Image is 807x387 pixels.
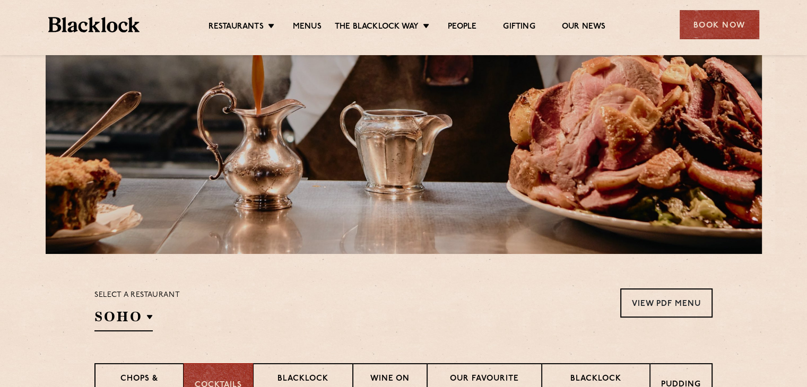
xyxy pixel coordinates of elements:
a: Menus [293,22,322,33]
a: Gifting [503,22,535,33]
p: Select a restaurant [94,288,180,302]
div: Book Now [680,10,759,39]
a: Restaurants [209,22,264,33]
a: People [448,22,476,33]
img: BL_Textured_Logo-footer-cropped.svg [48,17,140,32]
h2: SOHO [94,307,153,331]
a: View PDF Menu [620,288,713,318]
a: The Blacklock Way [335,22,419,33]
a: Our News [562,22,606,33]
